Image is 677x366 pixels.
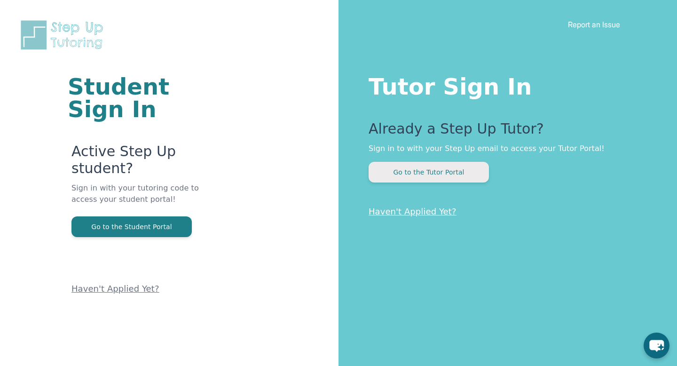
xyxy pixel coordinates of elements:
[369,120,639,143] p: Already a Step Up Tutor?
[369,207,457,216] a: Haven't Applied Yet?
[71,183,226,216] p: Sign in with your tutoring code to access your student portal!
[68,75,226,120] h1: Student Sign In
[568,20,620,29] a: Report an Issue
[369,143,639,154] p: Sign in to with your Step Up email to access your Tutor Portal!
[71,222,192,231] a: Go to the Student Portal
[369,167,489,176] a: Go to the Tutor Portal
[369,162,489,183] button: Go to the Tutor Portal
[71,284,159,294] a: Haven't Applied Yet?
[71,216,192,237] button: Go to the Student Portal
[644,333,669,358] button: chat-button
[71,143,226,183] p: Active Step Up student?
[369,72,639,98] h1: Tutor Sign In
[19,19,109,51] img: Step Up Tutoring horizontal logo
